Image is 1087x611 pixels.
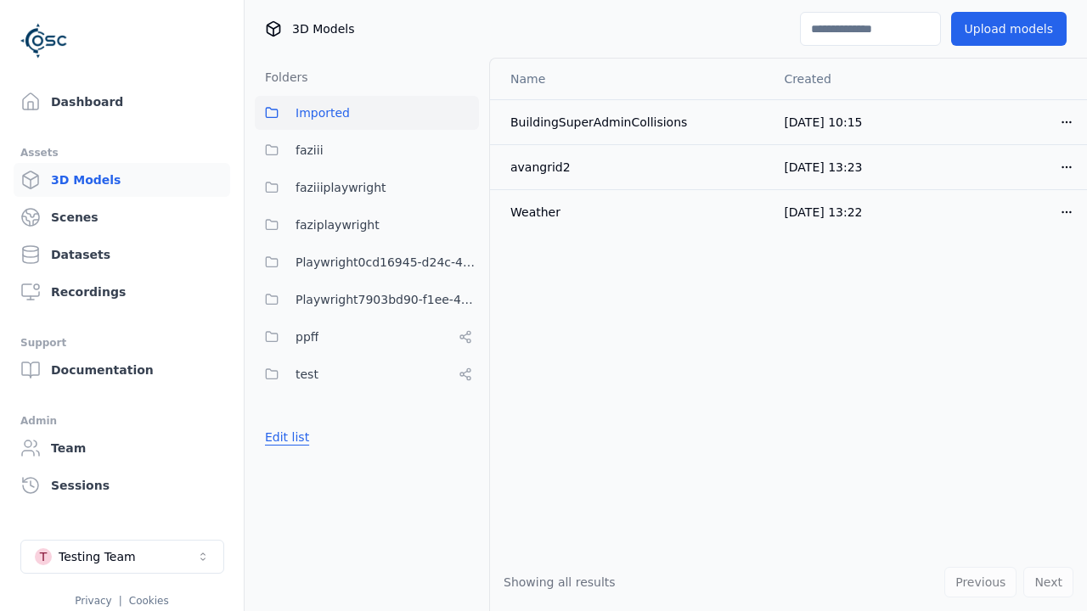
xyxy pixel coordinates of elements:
button: faziiiplaywright [255,171,479,205]
div: Testing Team [59,548,136,565]
a: Documentation [14,353,230,387]
button: Imported [255,96,479,130]
span: [DATE] 13:23 [784,160,862,174]
h3: Folders [255,69,308,86]
button: faziii [255,133,479,167]
span: Playwright7903bd90-f1ee-40e5-8689-7a943bbd43ef [296,289,479,310]
button: test [255,357,479,391]
div: BuildingSuperAdminCollisions [510,114,757,131]
a: Dashboard [14,85,230,119]
div: T [35,548,52,565]
a: Cookies [129,595,169,607]
span: Playwright0cd16945-d24c-45f9-a8ba-c74193e3fd84 [296,252,479,272]
div: Admin [20,411,223,431]
button: Edit list [255,422,319,452]
button: Upload models [951,12,1067,46]
button: Playwright0cd16945-d24c-45f9-a8ba-c74193e3fd84 [255,245,479,279]
div: avangrid2 [510,159,757,176]
span: ppff [296,327,318,347]
span: [DATE] 13:22 [784,205,862,219]
button: faziplaywright [255,208,479,242]
a: Recordings [14,275,230,309]
span: test [296,364,318,384]
div: Support [20,333,223,353]
div: Weather [510,204,757,221]
a: Scenes [14,200,230,234]
button: ppff [255,320,479,354]
span: faziiiplaywright [296,177,386,198]
a: Privacy [75,595,111,607]
div: Assets [20,143,223,163]
a: Datasets [14,238,230,272]
span: [DATE] 10:15 [784,115,862,129]
th: Name [490,59,770,99]
button: Select a workspace [20,540,224,574]
span: faziplaywright [296,215,380,235]
span: 3D Models [292,20,354,37]
span: Imported [296,103,350,123]
a: Sessions [14,468,230,502]
a: 3D Models [14,163,230,197]
span: Showing all results [504,575,616,589]
th: Created [770,59,929,99]
span: faziii [296,140,324,160]
img: Logo [20,17,68,64]
a: Team [14,431,230,465]
button: Playwright7903bd90-f1ee-40e5-8689-7a943bbd43ef [255,283,479,317]
span: | [119,595,122,607]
